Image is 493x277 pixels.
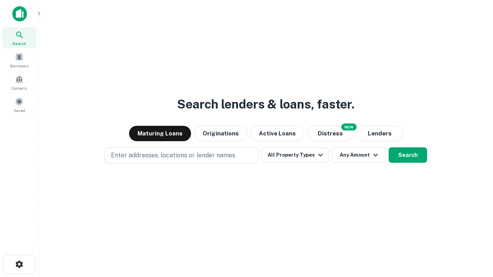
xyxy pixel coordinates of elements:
[129,126,191,141] button: Maturing Loans
[2,94,36,115] a: Saved
[262,147,329,163] button: All Property Types
[341,123,357,130] div: NEW
[12,40,26,47] span: Search
[2,50,36,70] a: Borrowers
[2,72,36,93] a: Contacts
[194,126,247,141] button: Originations
[332,147,386,163] button: Any Amount
[2,27,36,48] a: Search
[307,126,354,141] button: Search distressed loans with lien and other non-mortgage details.
[12,6,27,22] img: capitalize-icon.png
[177,95,354,113] h3: Search lenders & loans, faster.
[389,147,427,163] button: Search
[111,151,235,160] p: Enter addresses, locations or lender names
[104,147,258,164] button: Enter addresses, locations or lender names
[12,85,27,91] span: Contacts
[357,126,403,141] button: Lenders
[10,63,29,69] span: Borrowers
[14,107,25,113] span: Saved
[454,215,493,252] iframe: Chat Widget
[250,126,304,141] button: Active Loans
